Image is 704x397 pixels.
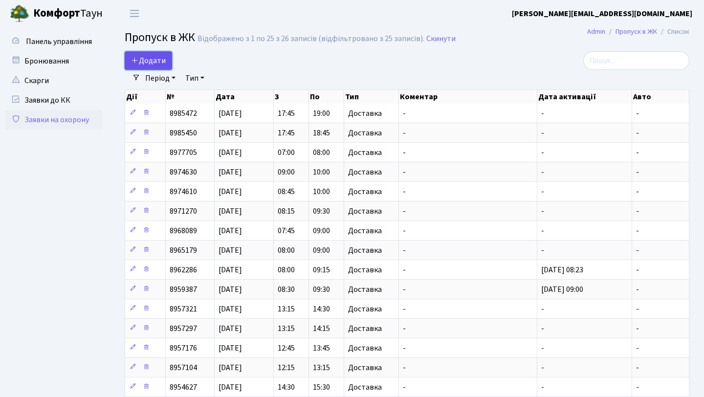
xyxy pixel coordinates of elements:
span: [DATE] [219,108,242,119]
span: - [636,108,639,119]
span: 8957104 [170,362,197,373]
span: 08:30 [278,284,295,295]
span: - [636,167,639,177]
span: - [541,147,544,158]
span: 08:15 [278,206,295,217]
span: 09:00 [313,225,330,236]
th: Авто [632,90,689,104]
span: Доставка [348,129,382,137]
span: - [541,206,544,217]
span: - [636,147,639,158]
span: 8985472 [170,108,197,119]
span: 09:30 [313,284,330,295]
span: 18:45 [313,128,330,138]
a: Період [141,70,179,87]
span: [DATE] [219,186,242,197]
span: 10:00 [313,167,330,177]
span: - [636,323,639,334]
span: 15:30 [313,382,330,393]
span: 07:00 [278,147,295,158]
span: 8985450 [170,128,197,138]
span: Панель управління [26,36,92,47]
th: Дата активації [537,90,632,104]
a: Пропуск в ЖК [616,26,657,37]
span: [DATE] [219,343,242,353]
span: 8974610 [170,186,197,197]
span: - [541,128,544,138]
span: Доставка [348,168,382,176]
th: Дата [215,90,274,104]
span: 17:45 [278,108,295,119]
span: - [403,225,406,236]
th: № [166,90,214,104]
span: - [636,304,639,314]
button: Переключити навігацію [122,5,147,22]
span: 13:15 [278,323,295,334]
span: - [403,343,406,353]
span: 8954627 [170,382,197,393]
span: 09:30 [313,206,330,217]
a: Бронювання [5,51,103,71]
span: 07:45 [278,225,295,236]
span: - [403,108,406,119]
span: 08:00 [278,245,295,256]
span: - [541,186,544,197]
span: Доставка [348,207,382,215]
span: - [541,382,544,393]
span: - [636,382,639,393]
span: 8959387 [170,284,197,295]
span: - [541,362,544,373]
span: [DATE] [219,206,242,217]
img: logo.png [10,4,29,23]
span: Доставка [348,110,382,117]
th: По [309,90,344,104]
span: - [636,265,639,275]
span: - [403,167,406,177]
span: - [541,108,544,119]
span: - [541,245,544,256]
span: [DATE] [219,147,242,158]
span: [DATE] [219,362,242,373]
a: Заявки на охорону [5,110,103,130]
span: 8962286 [170,265,197,275]
span: [DATE] [219,225,242,236]
span: - [403,265,406,275]
span: 13:15 [278,304,295,314]
span: 09:15 [313,265,330,275]
span: - [636,362,639,373]
a: Панель управління [5,32,103,51]
span: Доставка [348,325,382,332]
span: 09:00 [278,167,295,177]
a: Тип [181,70,208,87]
span: 8957297 [170,323,197,334]
span: 13:45 [313,343,330,353]
span: - [403,304,406,314]
span: Доставка [348,383,382,391]
div: Відображено з 1 по 25 з 26 записів (відфільтровано з 25 записів). [198,34,424,44]
span: 8957321 [170,304,197,314]
span: 08:45 [278,186,295,197]
span: - [403,206,406,217]
span: 10:00 [313,186,330,197]
span: - [636,225,639,236]
input: Пошук... [583,51,689,70]
span: - [403,362,406,373]
span: [DATE] [219,304,242,314]
span: Пропуск в ЖК [125,29,195,46]
a: Скинути [426,34,456,44]
span: [DATE] [219,284,242,295]
span: [DATE] [219,323,242,334]
span: Доставка [348,227,382,235]
a: Скарги [5,71,103,90]
span: 09:00 [313,245,330,256]
span: - [403,128,406,138]
span: [DATE] 09:00 [541,284,583,295]
span: 8974630 [170,167,197,177]
span: - [636,206,639,217]
a: Заявки до КК [5,90,103,110]
span: Таун [33,5,103,22]
span: - [403,186,406,197]
a: Admin [587,26,605,37]
span: - [403,323,406,334]
span: Доставка [348,246,382,254]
